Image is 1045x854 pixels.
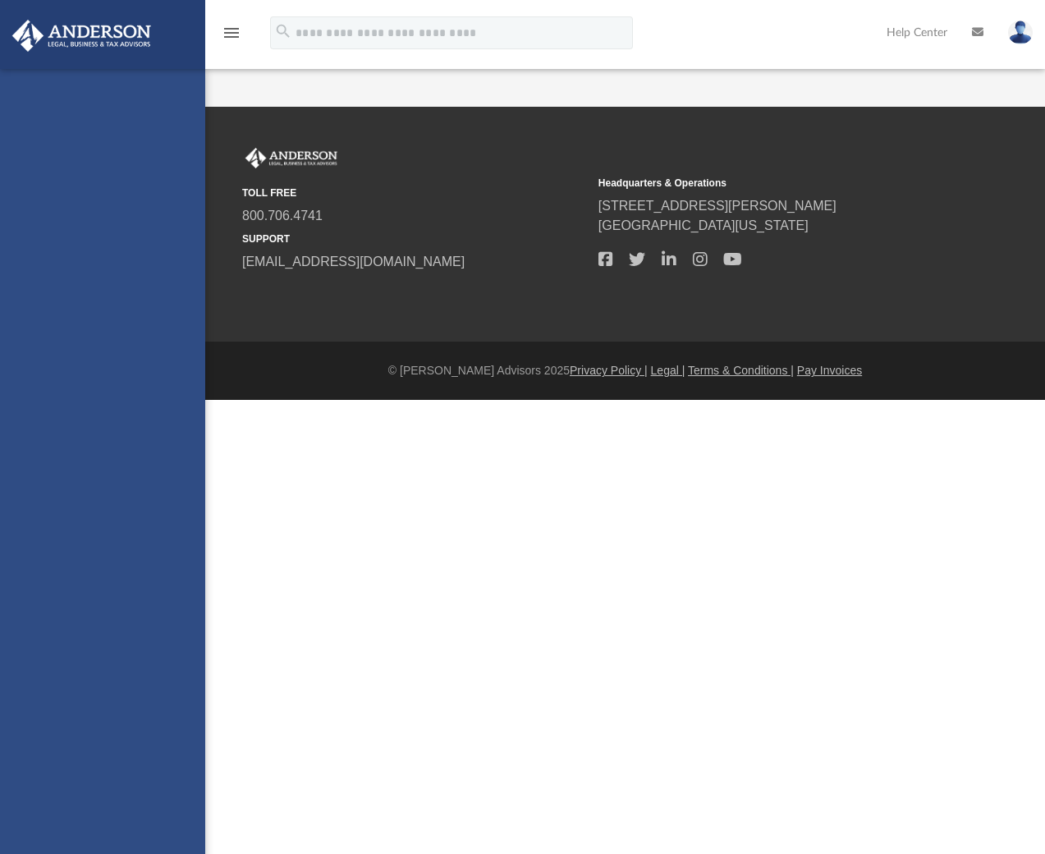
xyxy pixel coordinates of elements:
[598,218,809,232] a: [GEOGRAPHIC_DATA][US_STATE]
[205,362,1045,379] div: © [PERSON_NAME] Advisors 2025
[598,176,943,191] small: Headquarters & Operations
[222,23,241,43] i: menu
[688,364,794,377] a: Terms & Conditions |
[242,148,341,169] img: Anderson Advisors Platinum Portal
[242,232,587,246] small: SUPPORT
[797,364,862,377] a: Pay Invoices
[242,186,587,200] small: TOLL FREE
[598,199,836,213] a: [STREET_ADDRESS][PERSON_NAME]
[242,255,465,269] a: [EMAIL_ADDRESS][DOMAIN_NAME]
[7,20,156,52] img: Anderson Advisors Platinum Portal
[570,364,648,377] a: Privacy Policy |
[1008,21,1033,44] img: User Pic
[651,364,685,377] a: Legal |
[222,31,241,43] a: menu
[242,209,323,223] a: 800.706.4741
[274,22,292,40] i: search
